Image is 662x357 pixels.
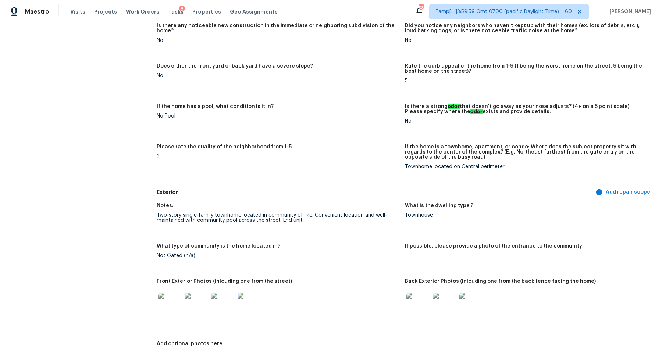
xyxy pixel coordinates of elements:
ah_el_jm_1744356538015: odor [448,104,460,109]
h5: Rate the curb appeal of the home from 1-9 (1 being the worst home on the street, 9 being the best... [405,64,647,74]
h5: Did you notice any neighbors who haven't kept up with their homes (ex. lots of debris, etc.), lou... [405,23,647,33]
span: Geo Assignments [230,8,278,15]
span: Visits [70,8,85,15]
h5: Front Exterior Photos (inlcuding one from the street) [157,279,292,284]
span: Tamp[…]3:59:59 Gmt 0700 (pacific Daylight Time) + 60 [435,8,572,15]
div: Not Gated (n/a) [157,253,399,258]
h5: Does either the front yard or back yard have a severe slope? [157,64,313,69]
span: [PERSON_NAME] [606,8,651,15]
h5: Is there any noticeable new construction in the immediate or neighboring subdivision of the home? [157,23,399,33]
span: Tasks [168,9,184,14]
div: 5 [405,78,647,83]
h5: Is there a strong that doesn't go away as your nose adjusts? (4+ on a 5 point scale) Please speci... [405,104,647,114]
span: Projects [94,8,117,15]
h5: Notes: [157,203,174,208]
div: 580 [419,4,424,12]
div: No [405,38,647,43]
h5: Back Exterior Photos (inlcuding one from the back fence facing the home) [405,279,596,284]
div: Townhouse [405,213,647,218]
div: Two-story single-family townhome located in community of like. Convenient location and well-maint... [157,213,399,223]
h5: Add optional photos here [157,341,223,346]
div: No [405,119,647,124]
h5: What is the dwelling type ? [405,203,473,208]
span: Work Orders [126,8,159,15]
div: No [157,73,399,78]
h5: What type of community is the home located in? [157,244,280,249]
ah_el_jm_1744356538015: odor [470,109,483,114]
button: Add repair scope [594,185,653,199]
div: 3 [157,154,399,159]
h5: Please rate the quality of the neighborhood from 1-5 [157,144,292,149]
span: Add repair scope [597,188,650,197]
div: Townhome located on Central perimeter [405,164,647,169]
h5: If possible, please provide a photo of the entrance to the community [405,244,582,249]
h5: Exterior [157,188,594,196]
span: Properties [192,8,221,15]
h5: If the home is a townhome, apartment, or condo: Where does the subject property sit with regards ... [405,144,647,160]
h5: If the home has a pool, what condition is it in? [157,104,274,109]
div: 8 [179,6,185,13]
span: Maestro [25,8,49,15]
div: No Pool [157,113,399,119]
div: No [157,38,399,43]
